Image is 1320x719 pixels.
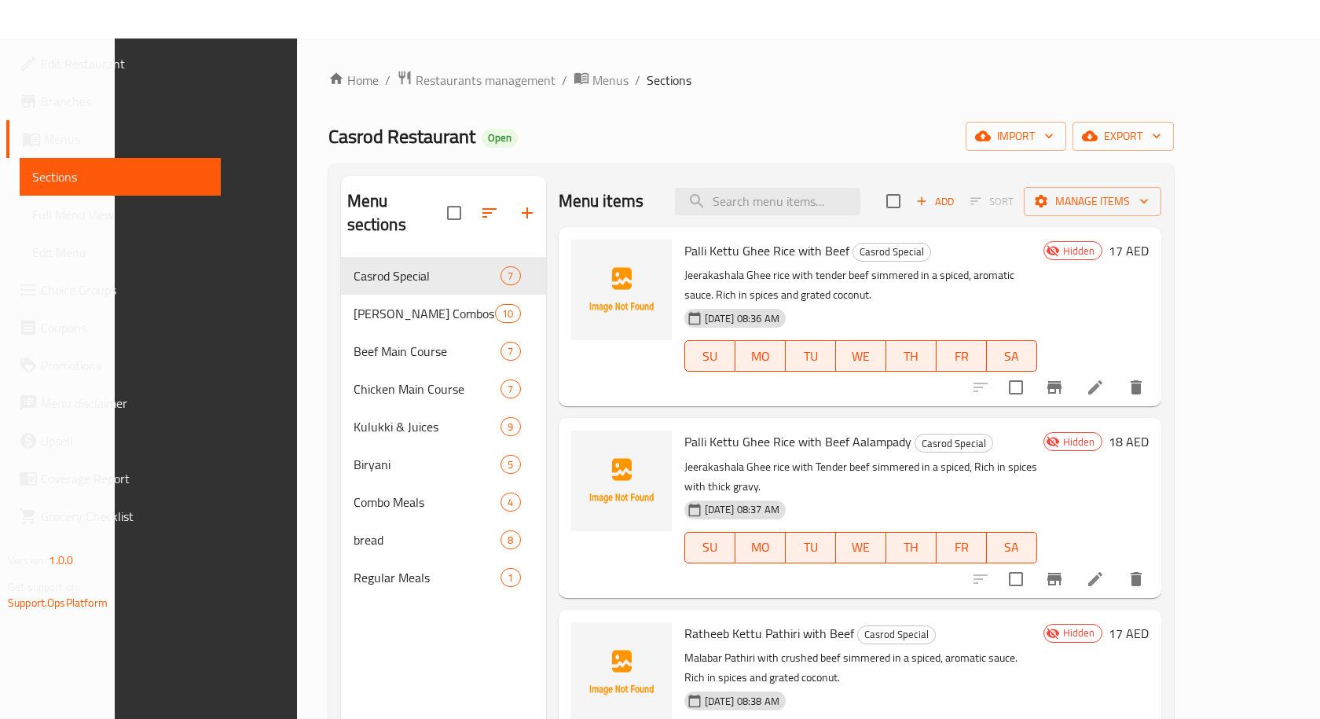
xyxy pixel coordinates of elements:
[482,131,518,145] span: Open
[698,502,786,517] span: [DATE] 08:37 AM
[41,318,208,337] span: Coupons
[635,71,640,90] li: /
[501,570,519,585] span: 1
[501,495,519,510] span: 4
[6,83,221,120] a: Branches
[354,266,501,285] span: Casrod Special
[341,483,546,521] div: Combo Meals4
[354,493,501,512] span: Combo Meals
[960,189,1024,214] span: Select section first
[8,550,46,570] span: Version:
[893,536,930,559] span: TH
[328,71,379,90] a: Home
[574,70,629,90] a: Menus
[1086,378,1105,397] a: Edit menu item
[32,205,208,224] span: Full Menu View
[471,194,508,232] span: Sort sections
[1109,431,1149,453] h6: 18 AED
[993,345,1031,368] span: SA
[8,577,80,597] span: Get support on:
[328,70,1174,90] nav: breadcrumb
[6,497,221,535] a: Grocery Checklist
[397,70,555,90] a: Restaurants management
[500,455,520,474] div: items
[44,130,208,149] span: Menus
[571,431,672,531] img: Palli Kettu Ghee Rice with Beef Aalampady
[341,408,546,446] div: Kulukki & Juices9
[20,196,221,233] a: Full Menu View
[1117,369,1155,406] button: delete
[41,281,208,299] span: Choice Groups
[914,193,956,211] span: Add
[877,185,910,218] span: Select section
[500,266,520,285] div: items
[684,532,735,563] button: SU
[910,189,960,214] span: Add item
[341,251,546,603] nav: Menu sections
[41,469,208,488] span: Coverage Report
[987,340,1037,372] button: SA
[910,189,960,214] button: Add
[6,384,221,422] a: Menu disclaimer
[354,380,501,398] div: Chicken Main Course
[500,530,520,549] div: items
[354,304,496,323] div: Ghee Rice Combos
[354,530,501,549] div: bread
[742,536,779,559] span: MO
[684,622,854,645] span: Ratheeb Kettu Pathiri with Beef
[6,309,221,347] a: Coupons
[559,189,644,213] h2: Menu items
[6,120,221,158] a: Menus
[495,304,520,323] div: items
[328,119,475,154] span: Casrod Restaurant
[341,295,546,332] div: [PERSON_NAME] Combos10
[1036,369,1073,406] button: Branch-specific-item
[675,188,860,215] input: search
[691,536,729,559] span: SU
[1072,122,1174,151] button: export
[385,71,390,90] li: /
[508,194,546,232] button: Add section
[684,239,849,262] span: Palli Kettu Ghee Rice with Beef
[852,243,931,262] div: Casrod Special
[341,446,546,483] div: Biryani5
[354,304,496,323] span: [PERSON_NAME] Combos
[438,196,471,229] span: Select all sections
[6,271,221,309] a: Choice Groups
[857,625,936,644] div: Casrod Special
[735,532,786,563] button: MO
[49,550,73,570] span: 1.0.0
[993,536,1031,559] span: SA
[354,342,501,361] div: Beef Main Course
[842,345,880,368] span: WE
[32,167,208,186] span: Sections
[501,344,519,359] span: 7
[842,536,880,559] span: WE
[41,431,208,450] span: Upsell
[562,71,567,90] li: /
[501,269,519,284] span: 7
[792,536,830,559] span: TU
[341,257,546,295] div: Casrod Special7
[1085,127,1161,146] span: export
[792,345,830,368] span: TU
[496,306,519,321] span: 10
[500,493,520,512] div: items
[647,71,691,90] span: Sections
[915,434,993,453] div: Casrod Special
[6,460,221,497] a: Coverage Report
[698,694,786,709] span: [DATE] 08:38 AM
[978,127,1054,146] span: import
[1057,244,1102,259] span: Hidden
[742,345,779,368] span: MO
[482,129,518,148] div: Open
[684,340,735,372] button: SU
[341,559,546,596] div: Regular Meals1
[684,457,1037,497] p: Jeerakashala Ghee rice with Tender beef simmered in a spiced, Rich in spices with thick gravy.
[341,521,546,559] div: bread8
[684,266,1037,305] p: Jeerakashala Ghee rice with tender beef simmered in a spiced, aromatic sauce. Rich in spices and ...
[341,332,546,370] div: Beef Main Course7
[501,420,519,435] span: 9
